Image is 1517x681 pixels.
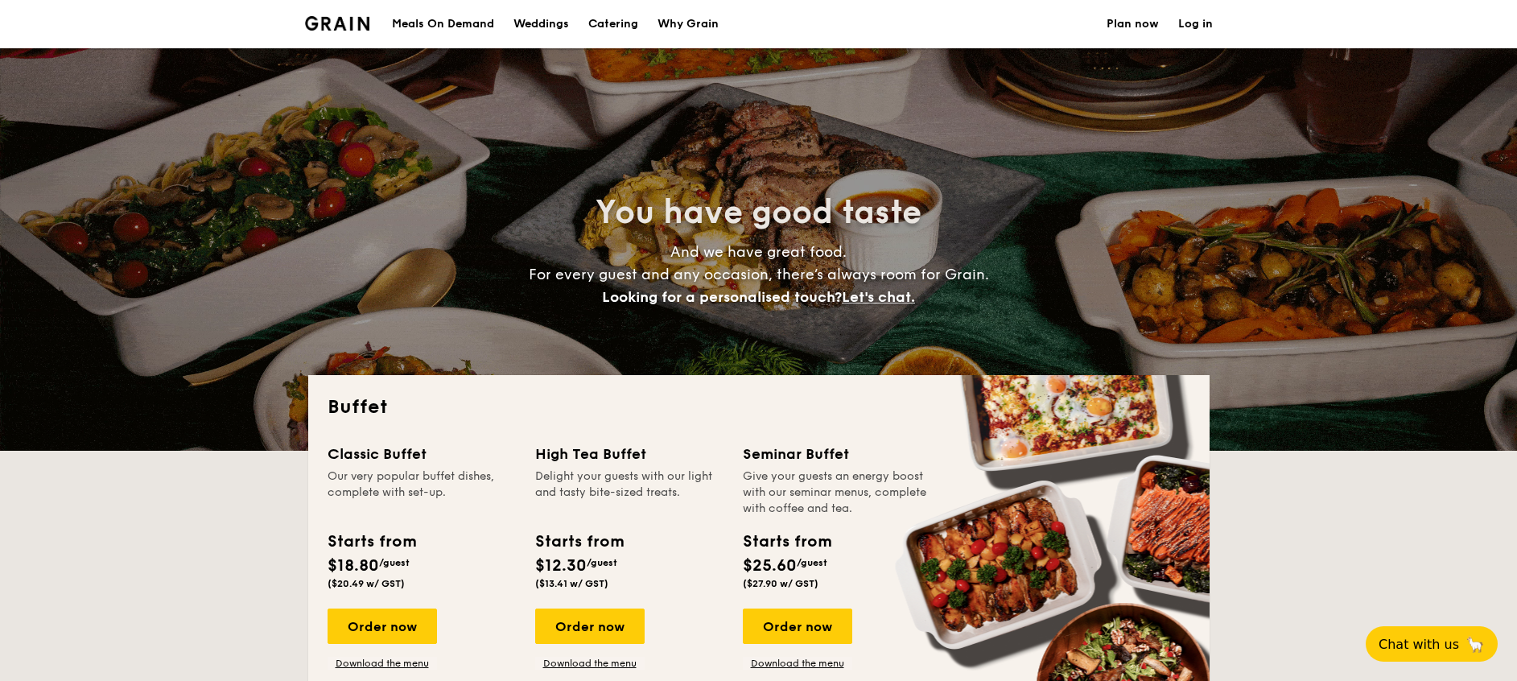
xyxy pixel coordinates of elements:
a: Download the menu [328,657,437,670]
div: Delight your guests with our light and tasty bite-sized treats. [535,468,723,517]
div: Starts from [535,530,623,554]
div: Order now [535,609,645,644]
span: ($13.41 w/ GST) [535,578,608,589]
a: Download the menu [743,657,852,670]
div: Order now [328,609,437,644]
span: /guest [379,557,410,568]
div: Our very popular buffet dishes, complete with set-up. [328,468,516,517]
span: ($20.49 w/ GST) [328,578,405,589]
img: Grain [305,16,370,31]
span: Chat with us [1379,637,1459,652]
span: $25.60 [743,556,797,576]
a: Logotype [305,16,370,31]
span: You have good taste [596,193,921,232]
span: /guest [587,557,617,568]
button: Chat with us🦙 [1366,626,1498,662]
span: $12.30 [535,556,587,576]
div: Seminar Buffet [743,443,931,465]
div: Order now [743,609,852,644]
span: /guest [797,557,827,568]
span: And we have great food. For every guest and any occasion, there’s always room for Grain. [529,243,989,306]
a: Download the menu [535,657,645,670]
span: Let's chat. [842,288,915,306]
div: Starts from [328,530,415,554]
div: Give your guests an energy boost with our seminar menus, complete with coffee and tea. [743,468,931,517]
div: High Tea Buffet [535,443,723,465]
span: 🦙 [1465,635,1485,654]
div: Starts from [743,530,831,554]
span: Looking for a personalised touch? [602,288,842,306]
span: ($27.90 w/ GST) [743,578,818,589]
div: Classic Buffet [328,443,516,465]
span: $18.80 [328,556,379,576]
h2: Buffet [328,394,1190,420]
